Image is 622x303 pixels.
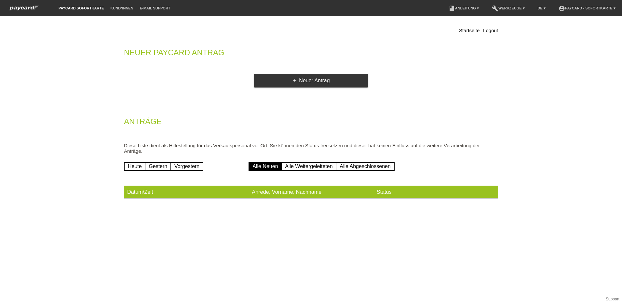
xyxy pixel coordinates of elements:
[107,6,136,10] a: Kund*innen
[534,6,549,10] a: DE ▾
[124,143,498,154] p: Diese Liste dient als Hilfestellung für das Verkaufspersonal vor Ort, Sie können den Status frei ...
[170,162,203,171] a: Vorgestern
[459,28,480,33] a: Startseite
[292,78,297,83] i: add
[137,6,174,10] a: E-Mail Support
[7,7,42,12] a: paycard Sofortkarte
[555,6,619,10] a: account_circlepaycard - Sofortkarte ▾
[373,186,498,199] th: Status
[7,5,42,11] img: paycard Sofortkarte
[124,162,146,171] a: Heute
[483,28,498,33] a: Logout
[489,6,528,10] a: buildWerkzeuge ▾
[336,162,395,171] a: Alle Abgeschlossenen
[559,5,565,12] i: account_circle
[145,162,171,171] a: Gestern
[249,162,282,171] a: Alle Neuen
[281,162,336,171] a: Alle Weitergeleiteten
[124,118,498,128] h2: Anträge
[492,5,498,12] i: build
[124,186,249,199] th: Datum/Zeit
[124,49,498,59] h2: Neuer Paycard Antrag
[249,186,373,199] th: Anrede, Vorname, Nachname
[445,6,482,10] a: bookAnleitung ▾
[254,74,368,87] a: addNeuer Antrag
[55,6,107,10] a: paycard Sofortkarte
[606,297,619,301] a: Support
[449,5,455,12] i: book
